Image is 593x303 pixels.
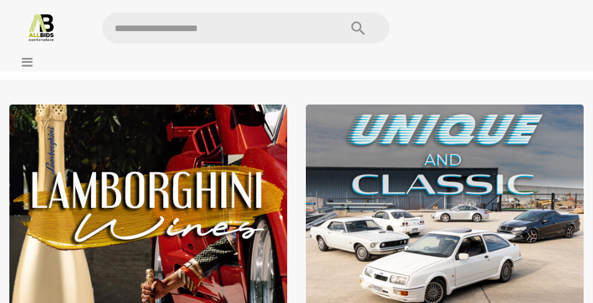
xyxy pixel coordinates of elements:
[327,12,389,44] button: Search
[27,12,56,42] img: Allbids.com.au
